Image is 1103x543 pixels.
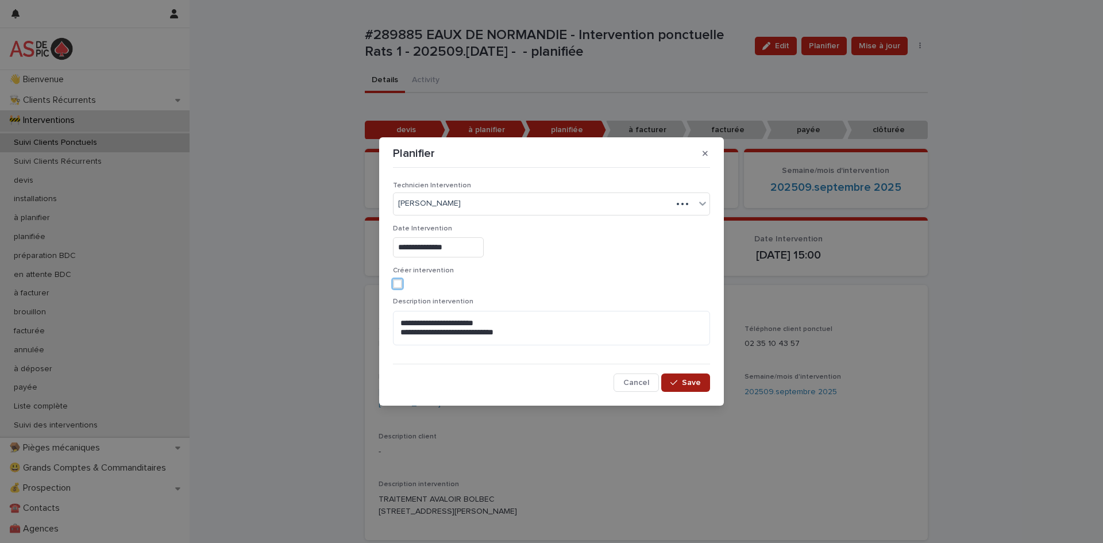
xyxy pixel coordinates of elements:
[398,198,461,210] span: [PERSON_NAME]
[393,182,471,189] span: Technicien Intervention
[614,373,659,392] button: Cancel
[393,147,435,160] p: Planifier
[393,225,452,232] span: Date Intervention
[682,379,701,387] span: Save
[623,379,649,387] span: Cancel
[393,298,473,305] span: Description intervention
[393,267,454,274] span: Créer intervention
[661,373,710,392] button: Save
